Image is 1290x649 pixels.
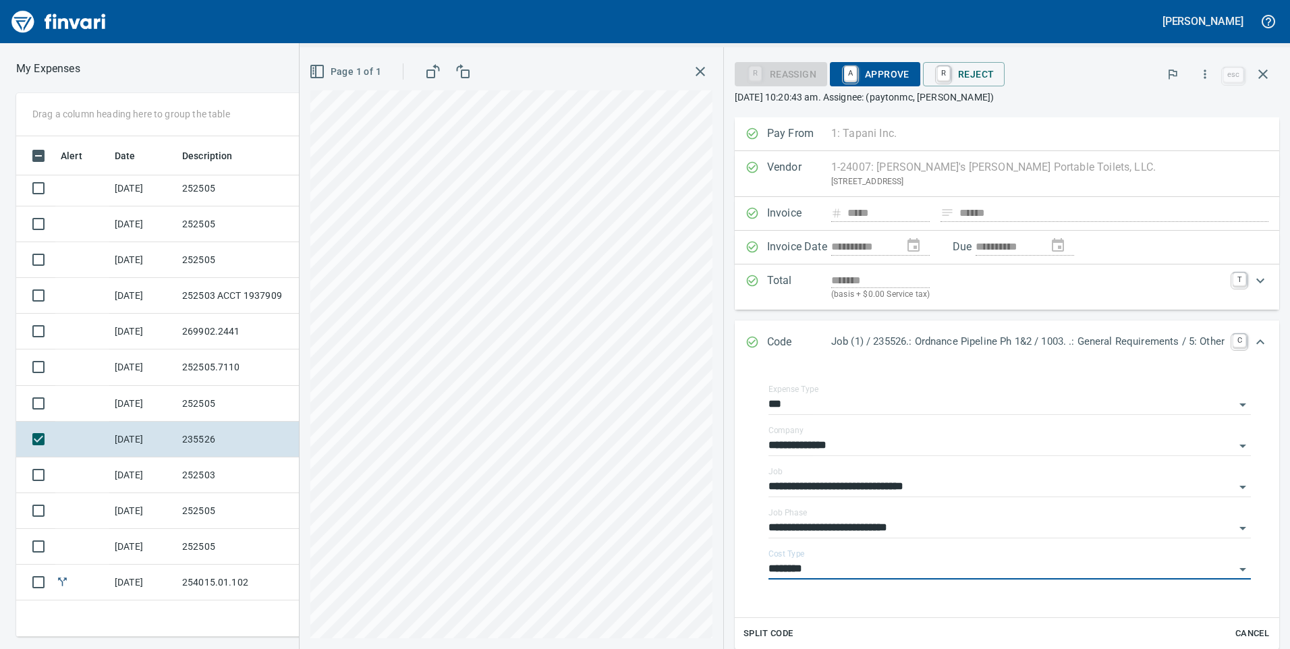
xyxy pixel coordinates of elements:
[109,386,177,422] td: [DATE]
[768,509,807,517] label: Job Phase
[1233,478,1252,497] button: Open
[177,278,298,314] td: 252503 ACCT 1937909
[1233,560,1252,579] button: Open
[735,320,1279,365] div: Expand
[182,148,233,164] span: Description
[115,148,136,164] span: Date
[109,457,177,493] td: [DATE]
[831,334,1225,349] p: Job (1) / 235526.: Ordnance Pipeline Ph 1&2 / 1003. .: General Requirements / 5: Other
[177,349,298,385] td: 252505.7110
[177,529,298,565] td: 252505
[312,63,381,80] span: Page 1 of 1
[1233,334,1246,347] a: C
[8,5,109,38] img: Finvari
[109,529,177,565] td: [DATE]
[177,242,298,278] td: 252505
[937,66,950,81] a: R
[735,67,827,79] div: Reassign
[177,493,298,529] td: 252505
[1158,59,1187,89] button: Flag
[1162,14,1243,28] h5: [PERSON_NAME]
[1233,519,1252,538] button: Open
[744,626,793,642] span: Split Code
[768,468,783,476] label: Job
[934,63,994,86] span: Reject
[841,63,909,86] span: Approve
[109,242,177,278] td: [DATE]
[109,314,177,349] td: [DATE]
[767,273,831,302] p: Total
[177,457,298,493] td: 252503
[1233,395,1252,414] button: Open
[109,349,177,385] td: [DATE]
[177,206,298,242] td: 252505
[306,59,387,84] button: Page 1 of 1
[109,422,177,457] td: [DATE]
[55,577,69,586] span: Split transaction
[109,565,177,600] td: [DATE]
[32,107,230,121] p: Drag a column heading here to group the table
[831,288,1225,302] p: (basis + $0.00 Service tax)
[1233,436,1252,455] button: Open
[16,61,80,77] p: My Expenses
[177,386,298,422] td: 252505
[182,148,250,164] span: Description
[1223,67,1243,82] a: esc
[109,493,177,529] td: [DATE]
[830,62,920,86] button: AApprove
[1233,273,1246,286] a: T
[61,148,82,164] span: Alert
[1190,59,1220,89] button: More
[1220,58,1279,90] span: Close invoice
[177,422,298,457] td: 235526
[735,264,1279,310] div: Expand
[109,206,177,242] td: [DATE]
[177,565,298,600] td: 254015.01.102
[1159,11,1247,32] button: [PERSON_NAME]
[177,171,298,206] td: 252505
[177,314,298,349] td: 269902.2441
[1234,626,1270,642] span: Cancel
[740,623,797,644] button: Split Code
[768,385,818,393] label: Expense Type
[16,61,80,77] nav: breadcrumb
[115,148,153,164] span: Date
[767,334,831,351] p: Code
[768,550,805,558] label: Cost Type
[109,171,177,206] td: [DATE]
[735,90,1279,104] p: [DATE] 10:20:43 am. Assignee: (paytonmc, [PERSON_NAME])
[844,66,857,81] a: A
[61,148,100,164] span: Alert
[768,426,804,434] label: Company
[109,278,177,314] td: [DATE]
[1231,623,1274,644] button: Cancel
[923,62,1005,86] button: RReject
